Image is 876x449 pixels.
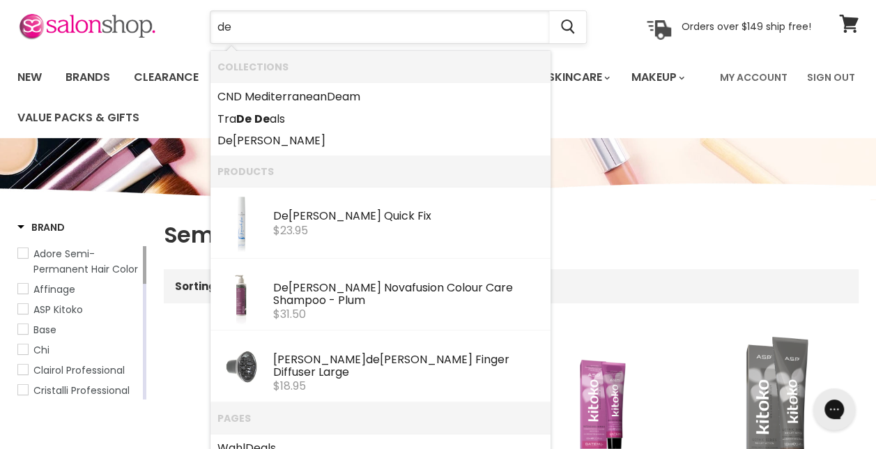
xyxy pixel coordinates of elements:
span: Base [33,323,56,337]
form: Product [210,10,587,44]
a: Value Packs & Gifts [7,103,150,132]
a: Makeup [621,63,693,92]
button: Search [549,11,586,43]
a: Skincare [537,63,618,92]
span: ASP Kitoko [33,303,83,317]
span: Clairol Professional [33,363,125,377]
b: De [217,132,233,149]
p: Orders over $149 ship free! [682,20,811,33]
a: Brands [55,63,121,92]
img: 165063_2_200x.jpg [222,337,261,396]
label: Sorting [175,280,216,292]
div: [PERSON_NAME] Novafusion Colour Care Shampoo - Plum [273,282,544,308]
ul: Main menu [7,57,712,138]
a: ASP Kitoko [17,302,140,317]
h3: Brand [17,220,65,234]
a: Base [17,322,140,337]
a: Tra als [217,108,544,130]
span: Adore Semi-Permanent Hair Color [33,247,138,276]
a: [PERSON_NAME] [217,130,544,152]
img: Instant_Quick_Fix_Bottle_jpeg_LR__47141.webp [220,194,263,252]
div: [PERSON_NAME] Quick Fix [273,210,544,224]
li: Products: Robert de Soto Finger Diffuser Large [210,330,551,402]
div: [PERSON_NAME] [PERSON_NAME] Finger Diffuser Large [273,353,544,380]
span: Affinage [33,282,75,296]
b: De [273,208,289,224]
a: Adore Semi-Permanent Hair Color [17,246,140,277]
img: Novafusion_Plum_new_render_LR__66958_200x.jpg [220,266,263,324]
li: Pages [210,402,551,434]
input: Search [210,11,549,43]
span: Cristalli Professional [33,383,130,397]
iframe: Gorgias live chat messenger [806,383,862,435]
b: De [236,111,252,127]
span: Chi [33,343,49,357]
a: Sign Out [799,63,863,92]
a: Chi [17,342,140,358]
span: $31.50 [273,306,306,322]
a: Clearance [123,63,209,92]
a: Cristalli Professional [17,383,140,398]
a: CND Mediterraneanam [217,86,544,108]
span: $18.95 [273,378,306,394]
b: De [273,280,289,296]
li: Collections [210,51,551,82]
a: Clairol Professional [17,363,140,378]
h1: Semi Permanent Hair Colour [164,220,859,250]
li: Collections: CND Mediterranean Deam [210,82,551,108]
li: Collections: De Lorenzo [210,130,551,155]
li: Products: De Lorenzo Quick Fix [210,187,551,259]
a: Affinage [17,282,140,297]
b: de [366,351,380,367]
span: $23.95 [273,222,308,238]
li: Products [210,155,551,187]
li: Products: De Lorenzo Novafusion Colour Care Shampoo - Plum [210,259,551,330]
b: De [254,111,270,127]
a: New [7,63,52,92]
a: My Account [712,63,796,92]
li: Collections: Trade Deals [210,108,551,130]
b: De [327,89,342,105]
